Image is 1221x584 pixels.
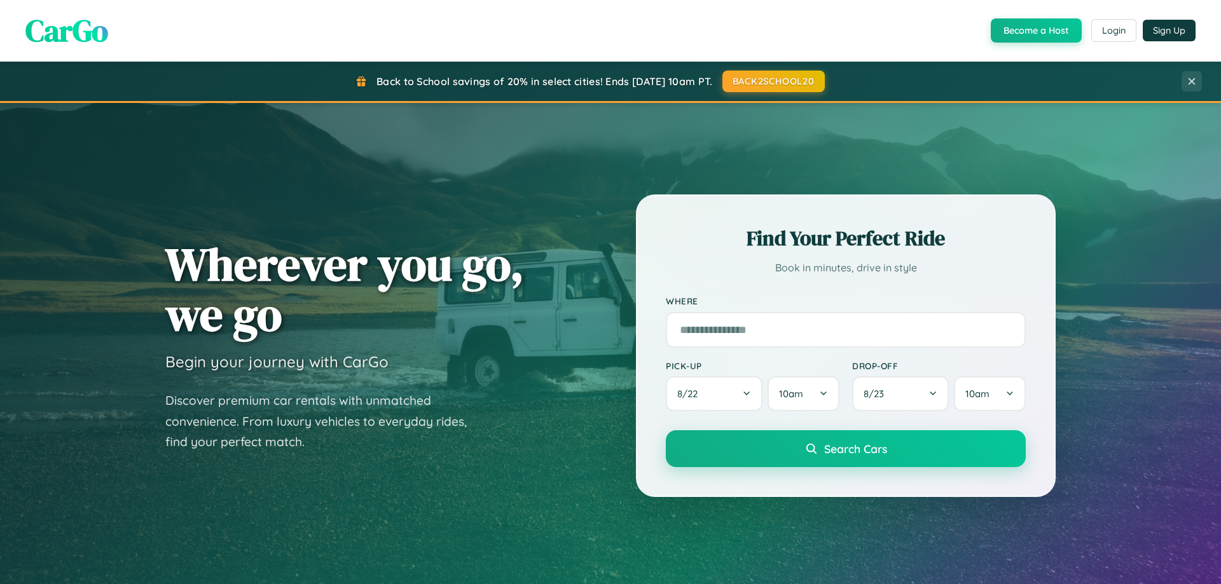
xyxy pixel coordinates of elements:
h1: Wherever you go, we go [165,239,524,339]
p: Discover premium car rentals with unmatched convenience. From luxury vehicles to everyday rides, ... [165,390,483,452]
h2: Find Your Perfect Ride [666,224,1026,252]
button: 10am [954,376,1026,411]
span: Back to School savings of 20% in select cities! Ends [DATE] 10am PT. [376,75,712,88]
button: 8/22 [666,376,762,411]
span: 10am [779,388,803,400]
button: Become a Host [991,18,1082,43]
span: 8 / 22 [677,388,704,400]
label: Where [666,296,1026,307]
button: 10am [768,376,839,411]
span: Search Cars [824,442,887,456]
span: 8 / 23 [864,388,890,400]
h3: Begin your journey with CarGo [165,352,389,371]
label: Pick-up [666,360,839,371]
span: 10am [965,388,990,400]
p: Book in minutes, drive in style [666,259,1026,277]
button: Search Cars [666,430,1026,467]
span: CarGo [25,10,108,51]
label: Drop-off [852,360,1026,371]
button: Login [1091,19,1136,42]
button: BACK2SCHOOL20 [722,71,825,92]
button: 8/23 [852,376,949,411]
button: Sign Up [1143,20,1196,41]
